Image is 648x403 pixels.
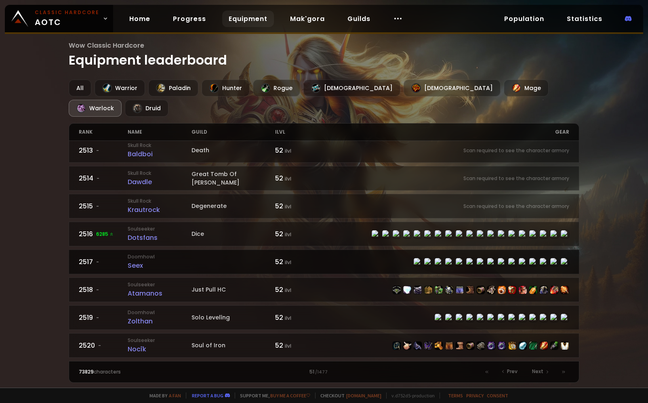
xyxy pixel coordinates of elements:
div: guild [191,124,275,141]
a: Terms [448,393,463,399]
img: item-14107 [445,342,453,350]
span: Prev [507,368,518,375]
div: Paladin [148,80,198,97]
small: Scan required to see the character armory [463,147,569,154]
div: rank [79,124,128,141]
img: item-7522 [456,342,464,350]
div: Degenerate [191,202,275,210]
a: a fan [169,393,181,399]
div: Rogue [253,80,300,97]
div: Atamanos [128,288,191,298]
img: item-1980 [487,342,495,350]
div: Dawdle [128,177,191,187]
small: Soulseeker [128,225,191,233]
div: [DEMOGRAPHIC_DATA] [303,80,400,97]
img: item-10710 [508,286,516,294]
small: ilvl [285,175,291,182]
small: / 1477 [315,369,328,376]
img: item-5976 [561,342,569,350]
div: 52 [275,229,324,239]
img: item-10041 [393,286,401,294]
div: gear [324,124,569,141]
div: Seex [128,260,191,271]
small: Skull Rock [128,170,191,177]
div: 2518 [79,285,128,295]
div: 52 [275,285,324,295]
a: Statistics [560,10,609,27]
span: - [96,258,99,266]
small: Scan required to see the character armory [463,175,569,182]
small: ilvl [285,315,291,321]
div: 51 [202,368,447,376]
img: item-859 [424,286,432,294]
img: item-5253 [561,286,569,294]
span: - [98,342,101,349]
img: item-20536 [550,286,558,294]
a: 2519-DoomhowlZolthanSolo Levelîng52 ilvlitem-4039item-4197item-6324item-7370item-7368item-9792ite... [69,305,579,330]
small: ilvl [285,231,291,238]
div: Warrior [95,80,145,97]
img: item-11122 [529,286,537,294]
img: item-18402 [498,286,506,294]
a: Population [498,10,551,27]
div: characters [79,368,202,376]
a: Classic HardcoreAOTC [5,5,113,32]
div: Solo Levelîng [191,313,275,322]
span: 6285 [96,231,114,238]
div: 52 [275,257,324,267]
img: item-14136 [424,342,432,350]
div: Warlock [69,100,122,117]
div: Druid [125,100,168,117]
div: Just Pull HC [191,285,275,294]
a: 2513-Skull RockBaldboiDeath52 ilvlScan required to see the character armory [69,138,579,163]
small: Skull Rock [128,142,191,149]
span: AOTC [35,9,99,28]
a: Consent [487,393,508,399]
img: item-13144 [435,342,443,350]
img: item-10021 [435,286,443,294]
img: item-12465 [540,286,548,294]
small: Doomhowl [128,253,191,260]
img: item-11310 [414,286,422,294]
small: ilvl [285,147,291,154]
img: item-18984 [519,286,527,294]
h1: Equipment leaderboard [69,40,579,70]
small: ilvl [285,287,291,294]
div: Baldboi [128,149,191,159]
img: item-10028 [414,342,422,350]
img: item-10019 [477,342,485,350]
img: item-10504 [393,342,401,350]
span: Next [532,368,543,375]
div: [DEMOGRAPHIC_DATA] [404,80,501,97]
div: 2519 [79,313,128,323]
div: Hunter [202,80,250,97]
a: 2520-SoulseekerNocîkSoul of Iron52 ilvlitem-10504item-1714item-10028item-14136item-13144item-1410... [69,333,579,358]
small: Classic Hardcore [35,9,99,16]
a: Progress [166,10,212,27]
img: item-2820 [508,342,516,350]
span: - [97,175,99,182]
a: Equipment [222,10,274,27]
a: Buy me a coffee [270,393,310,399]
a: 2518-SoulseekerAtamanosJust Pull HC52 ilvlitem-10041item-17707item-11310item-859item-10021item-16... [69,277,579,302]
a: Guilds [341,10,377,27]
div: 2514 [79,173,128,183]
small: ilvl [285,203,291,210]
small: Soulseeker [128,281,191,288]
a: Report a bug [192,393,223,399]
img: item-10787 [487,286,495,294]
div: 2516 [79,229,128,239]
small: ilvl [285,259,291,266]
div: 52 [275,201,324,211]
a: 25166285 SoulseekerDotsfansDice52 ilvlitem-9470item-17707item-13013item-2575item-14136item-16702i... [69,222,579,246]
img: item-14447 [466,286,474,294]
span: v. d752d5 - production [386,393,435,399]
img: item-19118 [550,342,558,350]
span: - [96,147,99,154]
div: 52 [275,340,324,351]
small: Skull Rock [128,197,191,205]
a: Privacy [466,393,484,399]
small: Soulseeker [128,337,191,344]
span: - [96,314,99,321]
a: 2514-Skull RockDawdleGreat Tomb Of [PERSON_NAME]52 ilvlScan required to see the character armory [69,166,579,191]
